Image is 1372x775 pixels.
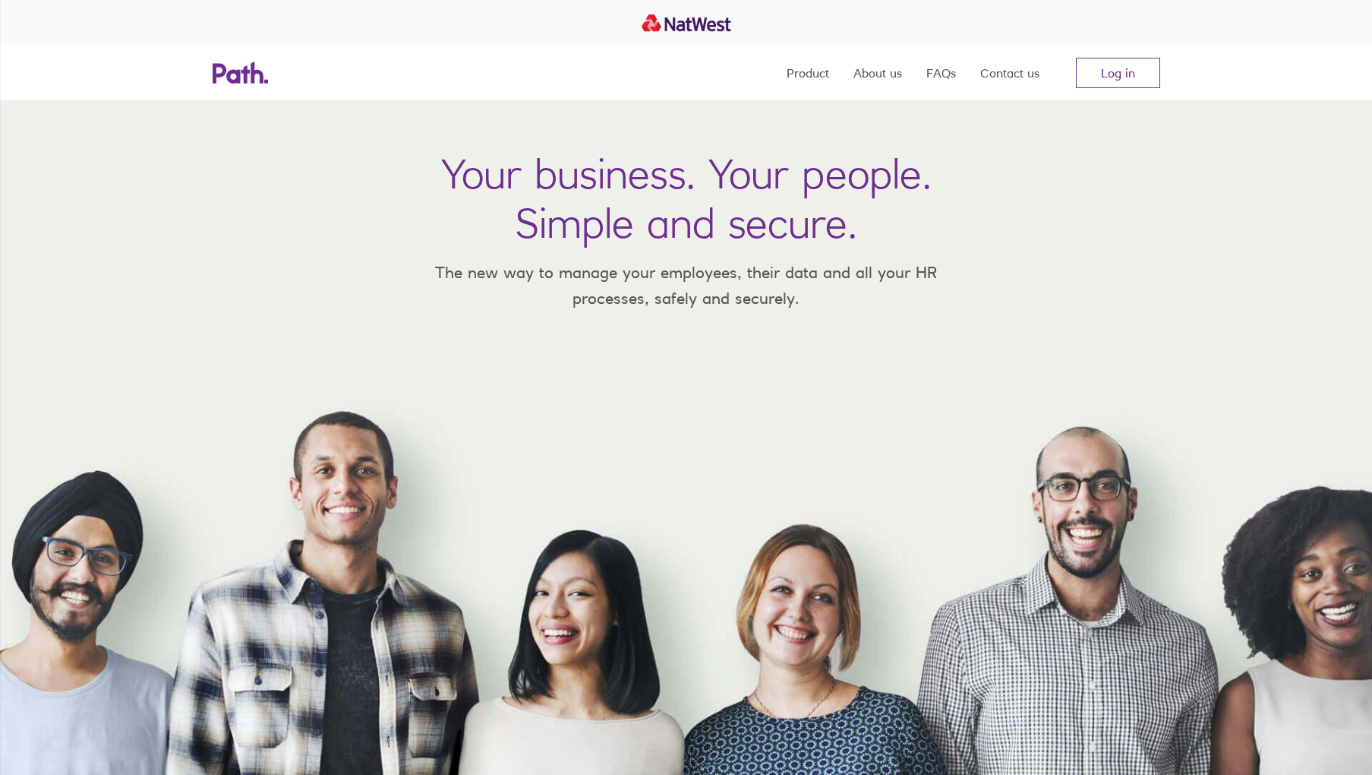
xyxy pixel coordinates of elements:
[413,260,960,311] p: The new way to manage your employees, their data and all your HR processes, safely and securely.
[980,46,1039,100] a: Contact us
[441,149,932,248] h1: Your business. Your people. Simple and secure.
[853,46,902,100] a: About us
[926,46,956,100] a: FAQs
[1076,58,1160,88] a: Log in
[787,46,829,100] a: Product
